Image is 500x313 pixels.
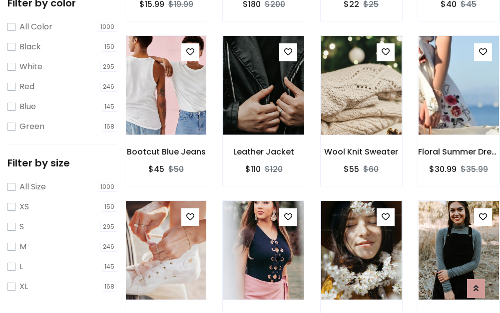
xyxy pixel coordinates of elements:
[429,164,457,174] h6: $30.99
[19,101,36,113] label: Blue
[100,242,118,252] span: 246
[102,102,118,112] span: 145
[19,181,46,193] label: All Size
[19,61,42,73] label: White
[19,281,28,293] label: XL
[245,164,261,174] h6: $110
[19,21,52,33] label: All Color
[19,121,44,133] label: Green
[19,241,26,253] label: M
[321,147,402,156] h6: Wool Knit Sweater
[19,261,23,273] label: L
[102,122,118,132] span: 168
[102,42,118,52] span: 150
[19,221,24,233] label: S
[168,163,184,175] del: $50
[461,163,488,175] del: $35.99
[100,222,118,232] span: 295
[223,147,304,156] h6: Leather Jacket
[98,22,118,32] span: 1000
[19,41,41,53] label: Black
[19,201,29,213] label: XS
[100,62,118,72] span: 295
[418,147,500,156] h6: Floral Summer Dress
[102,262,118,272] span: 145
[98,182,118,192] span: 1000
[19,81,34,93] label: Red
[7,157,117,169] h5: Filter by size
[100,82,118,92] span: 246
[363,163,379,175] del: $60
[102,202,118,212] span: 150
[265,163,283,175] del: $120
[148,164,164,174] h6: $45
[125,147,207,156] h6: Bootcut Blue Jeans
[102,282,118,292] span: 168
[344,164,359,174] h6: $55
